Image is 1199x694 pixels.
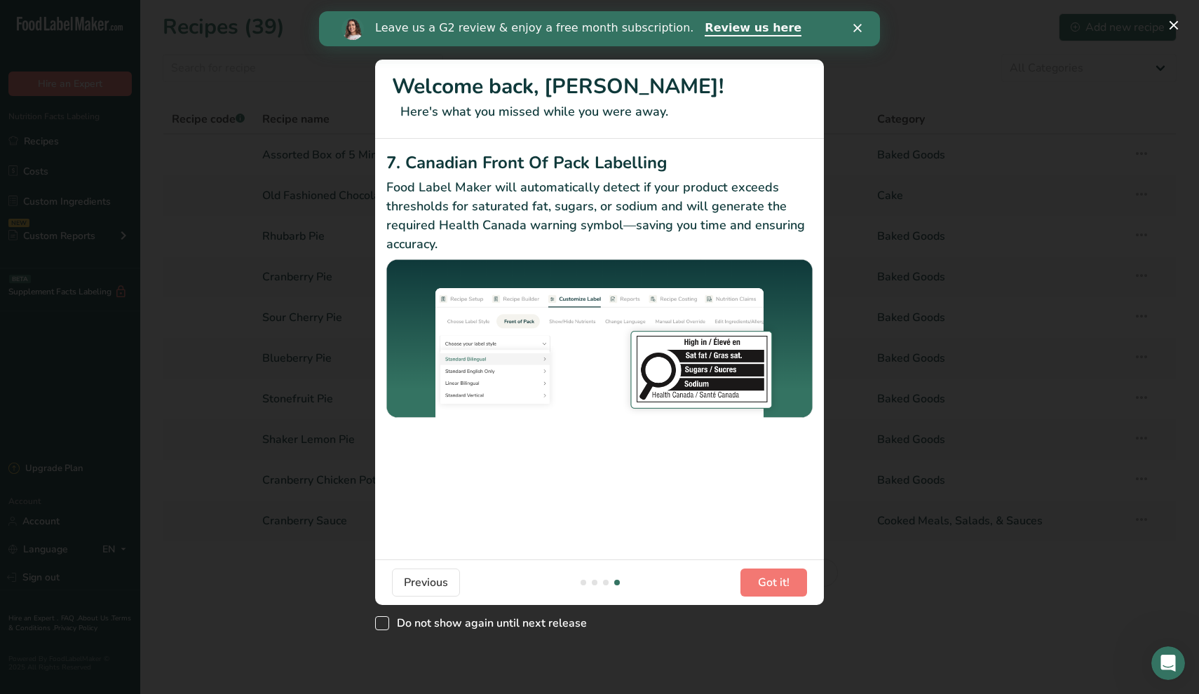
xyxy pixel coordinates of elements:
button: Previous [392,569,460,597]
iframe: Intercom live chat banner [319,11,880,46]
span: Do not show again until next release [389,616,587,630]
div: Close [534,13,548,21]
h2: 7. Canadian Front Of Pack Labelling [386,150,813,175]
h1: Welcome back, [PERSON_NAME]! [392,71,807,102]
img: Canadian Front Of Pack Labelling [386,259,813,420]
p: Food Label Maker will automatically detect if your product exceeds thresholds for saturated fat, ... [386,178,813,254]
p: Here's what you missed while you were away. [392,102,807,121]
span: Previous [404,574,448,591]
iframe: Intercom live chat [1151,646,1185,680]
span: Got it! [758,574,790,591]
button: Got it! [740,569,807,597]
